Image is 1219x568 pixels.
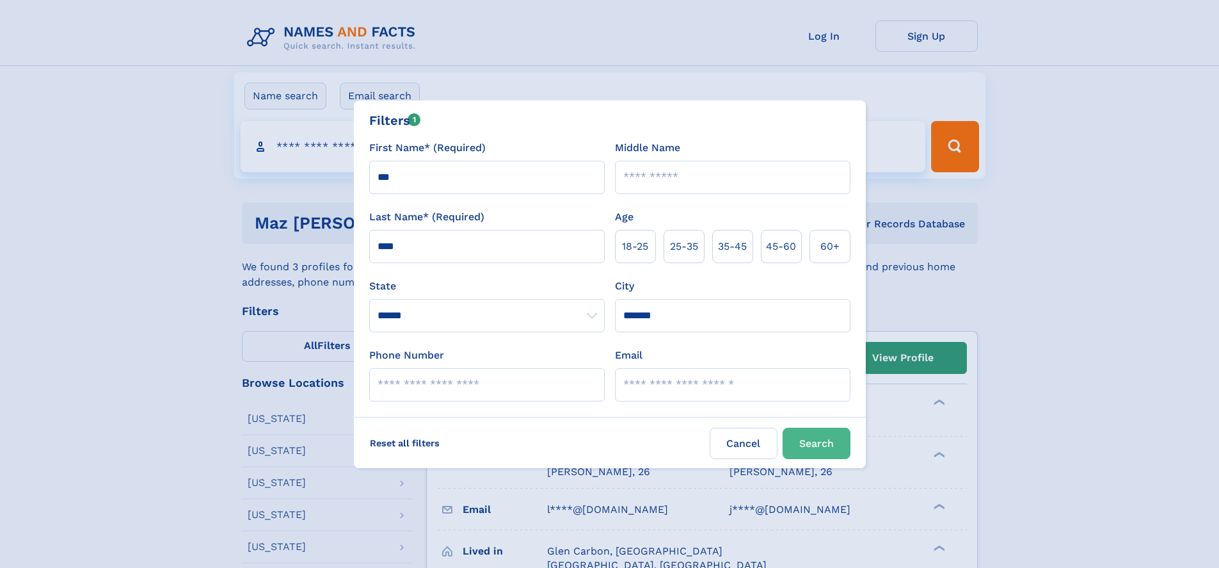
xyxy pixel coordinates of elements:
span: 18‑25 [622,239,648,254]
span: 35‑45 [718,239,747,254]
div: Filters [369,111,421,130]
span: 45‑60 [766,239,796,254]
span: 60+ [820,239,840,254]
label: City [615,279,634,294]
label: Reset all filters [362,428,448,458]
span: 25‑35 [670,239,698,254]
label: Middle Name [615,140,680,156]
label: State [369,279,605,294]
label: Email [615,348,642,363]
label: Cancel [710,428,777,459]
label: First Name* (Required) [369,140,486,156]
button: Search [783,428,850,459]
label: Last Name* (Required) [369,209,484,225]
label: Age [615,209,633,225]
label: Phone Number [369,348,444,363]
